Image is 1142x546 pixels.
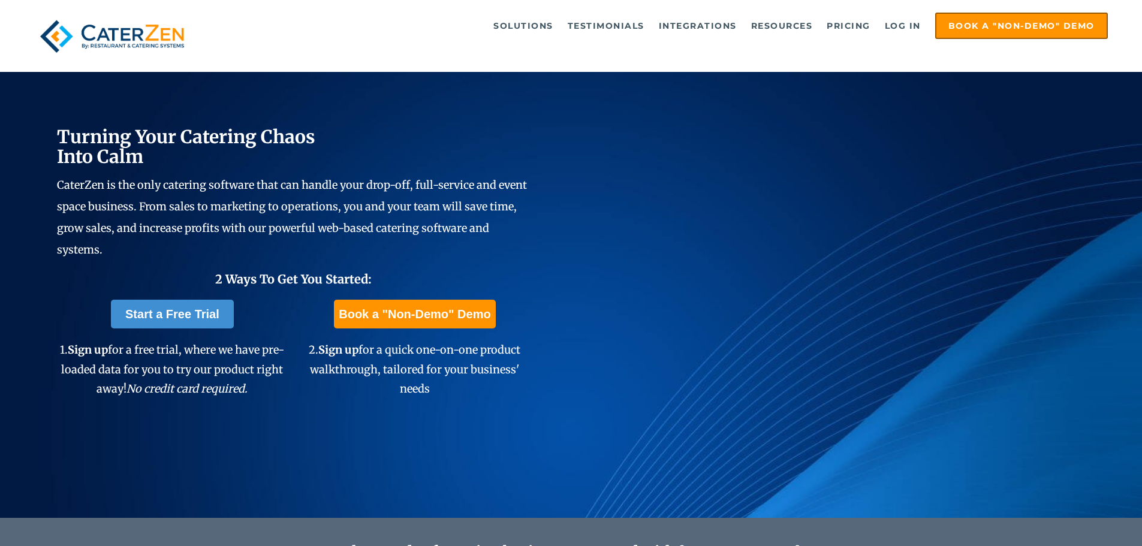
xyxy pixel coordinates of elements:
a: Log in [879,14,927,38]
span: Sign up [68,343,108,357]
a: Start a Free Trial [111,300,234,328]
span: Turning Your Catering Chaos Into Calm [57,125,315,168]
span: CaterZen is the only catering software that can handle your drop-off, full-service and event spac... [57,178,527,257]
a: Resources [745,14,819,38]
a: Book a "Non-Demo" Demo [334,300,495,328]
a: Integrations [653,14,743,38]
span: 2. for a quick one-on-one product walkthrough, tailored for your business' needs [309,343,520,396]
img: caterzen [34,13,190,60]
a: Solutions [487,14,559,38]
span: 1. for a free trial, where we have pre-loaded data for you to try our product right away! [60,343,284,396]
a: Testimonials [562,14,650,38]
a: Book a "Non-Demo" Demo [935,13,1108,39]
a: Pricing [821,14,876,38]
span: Sign up [318,343,358,357]
em: No credit card required. [126,382,248,396]
div: Navigation Menu [218,13,1108,39]
span: 2 Ways To Get You Started: [215,272,372,286]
